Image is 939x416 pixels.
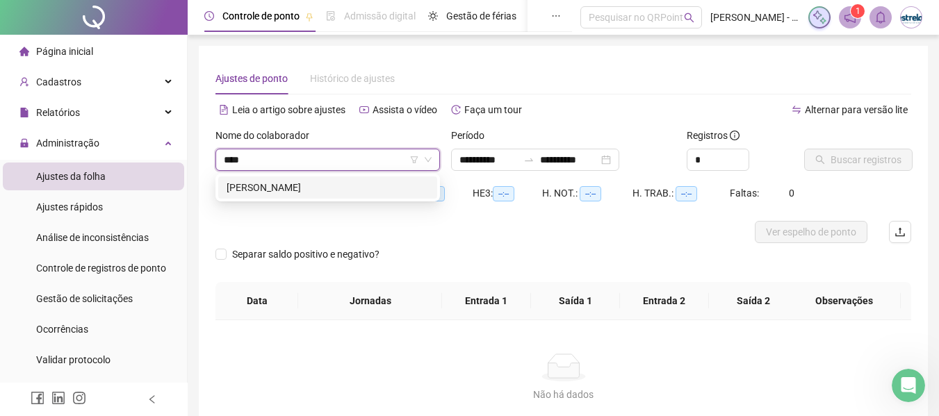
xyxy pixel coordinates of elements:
[730,131,740,140] span: info-circle
[36,232,149,243] span: Análise de inconsistências
[298,282,441,320] th: Jornadas
[31,391,44,405] span: facebook
[19,108,29,117] span: file
[551,11,561,21] span: ellipsis
[219,105,229,115] span: file-text
[684,13,694,23] span: search
[710,10,800,25] span: [PERSON_NAME] - ESTRELAS INTERNET
[451,105,461,115] span: history
[19,47,29,56] span: home
[326,11,336,21] span: file-done
[72,391,86,405] span: instagram
[812,10,827,25] img: sparkle-icon.fc2bf0ac1784a2077858766a79e2daf3.svg
[232,387,895,402] div: Não há dados
[36,354,111,365] span: Validar protocolo
[451,128,493,143] label: Período
[844,11,856,24] span: notification
[473,185,542,201] div: HE 3:
[410,156,418,164] span: filter
[446,10,516,22] span: Gestão de férias
[805,104,908,115] span: Alternar para versão lite
[36,171,106,182] span: Ajustes da folha
[218,176,437,199] div: DIOGO DE ALMEIDA RIBEIRO
[580,186,601,201] span: --:--
[428,11,438,21] span: sun
[787,282,901,320] th: Observações
[424,156,432,164] span: down
[227,180,429,195] div: [PERSON_NAME]
[620,282,709,320] th: Entrada 2
[874,11,887,24] span: bell
[464,104,522,115] span: Faça um tour
[901,7,922,28] img: 4435
[19,77,29,87] span: user-add
[36,293,133,304] span: Gestão de solicitações
[892,369,925,402] iframe: Intercom live chat
[523,154,534,165] span: swap-right
[36,263,166,274] span: Controle de registros de ponto
[36,76,81,88] span: Cadastros
[215,73,288,84] span: Ajustes de ponto
[442,282,531,320] th: Entrada 1
[36,201,103,213] span: Ajustes rápidos
[215,282,298,320] th: Data
[531,282,620,320] th: Saída 1
[799,293,890,308] span: Observações
[310,73,395,84] span: Histórico de ajustes
[789,188,794,199] span: 0
[755,221,867,243] button: Ver espelho de ponto
[709,282,798,320] th: Saída 2
[687,128,740,143] span: Registros
[36,46,93,57] span: Página inicial
[632,185,730,201] div: H. TRAB.:
[19,138,29,148] span: lock
[215,128,318,143] label: Nome do colaborador
[204,11,214,21] span: clock-circle
[305,13,313,21] span: pushpin
[222,10,300,22] span: Controle de ponto
[359,105,369,115] span: youtube
[851,4,865,18] sup: 1
[542,185,632,201] div: H. NOT.:
[895,226,906,238] span: upload
[856,6,860,16] span: 1
[523,154,534,165] span: to
[344,10,416,22] span: Admissão digital
[36,324,88,335] span: Ocorrências
[493,186,514,201] span: --:--
[792,105,801,115] span: swap
[676,186,697,201] span: --:--
[730,188,761,199] span: Faltas:
[51,391,65,405] span: linkedin
[232,104,345,115] span: Leia o artigo sobre ajustes
[36,138,99,149] span: Administração
[373,104,437,115] span: Assista o vídeo
[227,247,385,262] span: Separar saldo positivo e negativo?
[804,149,913,171] button: Buscar registros
[147,394,157,404] span: left
[36,107,80,118] span: Relatórios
